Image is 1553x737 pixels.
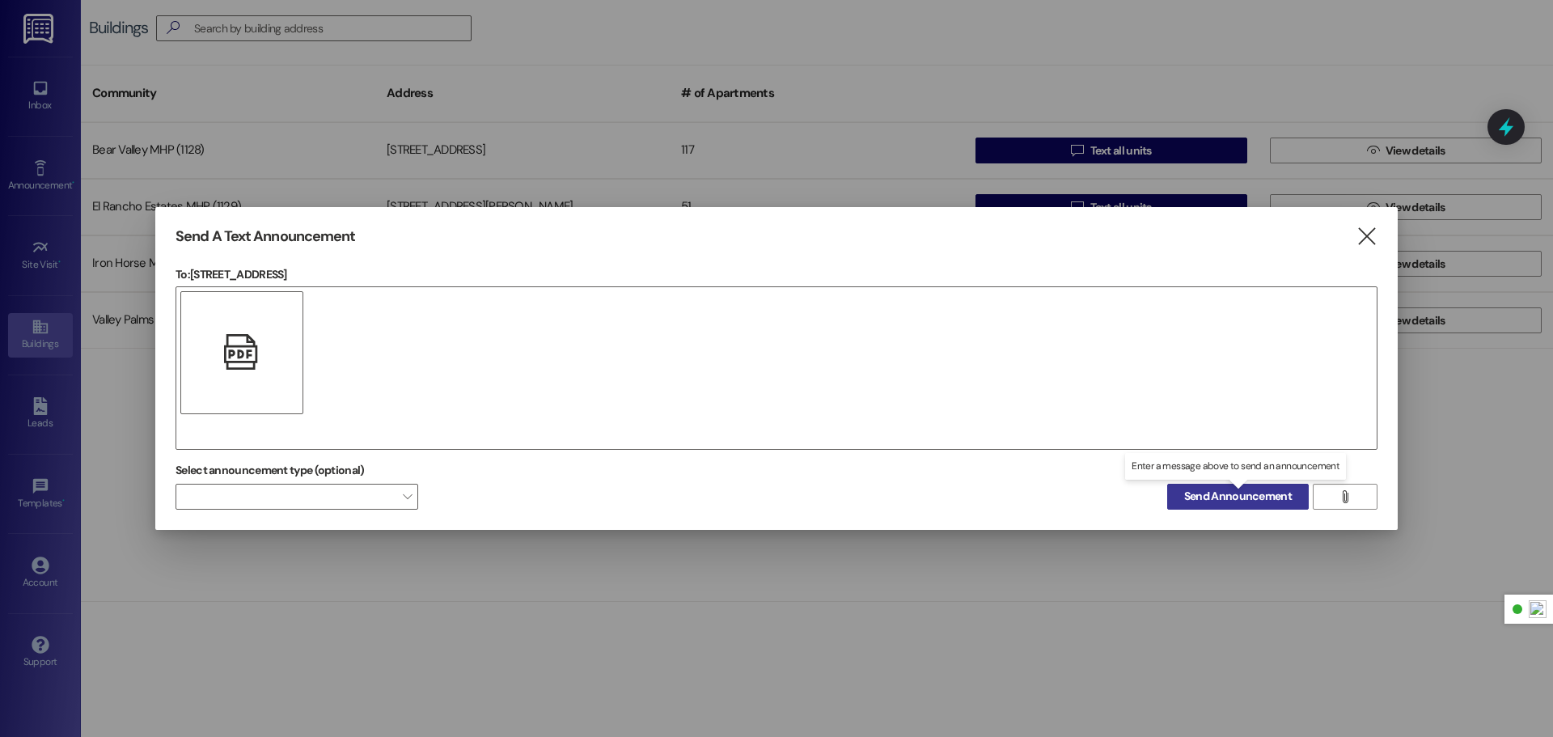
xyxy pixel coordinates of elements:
span: Send Announcement [1184,488,1292,505]
button: Send Announcement [1167,484,1309,510]
label: Select announcement type (optional) [176,458,365,483]
i:  [224,344,259,361]
p: Enter a message above to send an announcement [1132,460,1339,473]
i:  [1356,228,1377,245]
p: To: [STREET_ADDRESS] [176,266,1377,282]
h3: Send A Text Announcement [176,227,355,246]
i:  [1339,490,1351,503]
